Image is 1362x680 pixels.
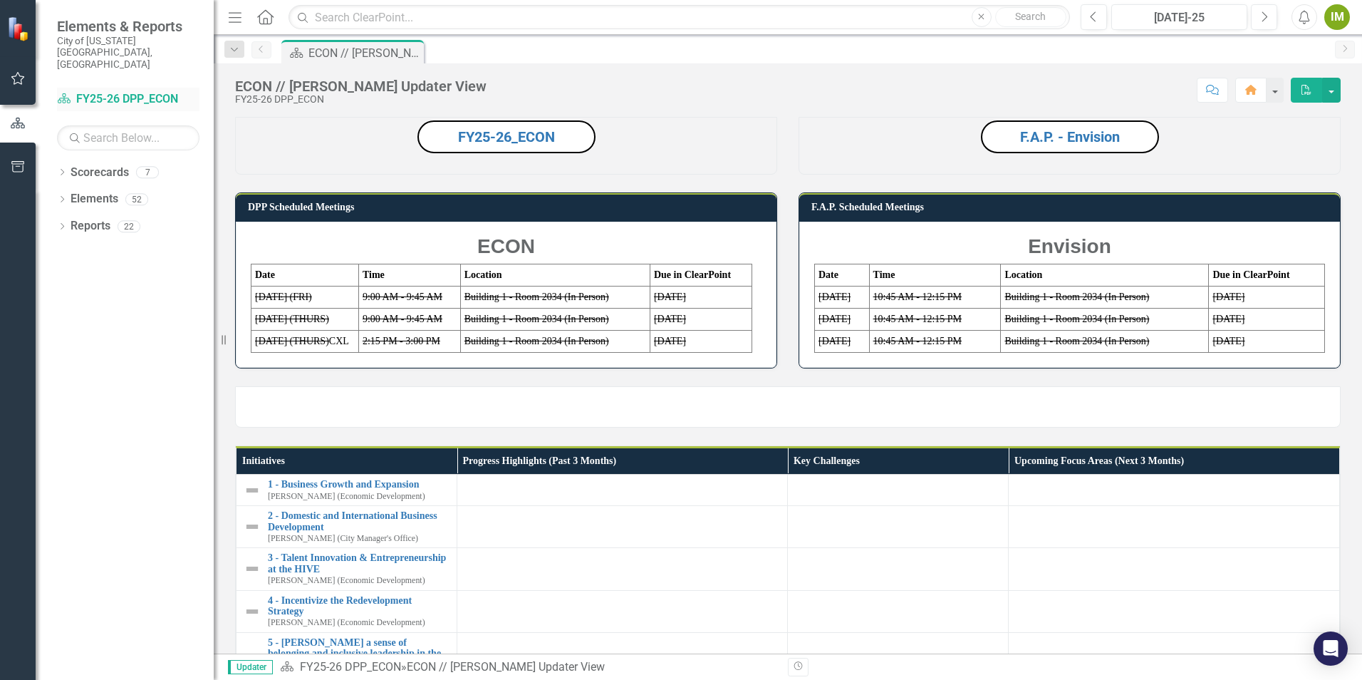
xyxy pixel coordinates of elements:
button: IM [1324,4,1350,30]
td: Double-Click to Edit [1009,590,1340,632]
td: Double-Click to Edit [788,548,1009,590]
small: City of [US_STATE][GEOGRAPHIC_DATA], [GEOGRAPHIC_DATA] [57,35,199,70]
a: 2 - Domestic and International Business Development [268,510,449,532]
a: 4 - Incentivize the Redevelopment Strategy [268,595,449,617]
div: 7 [136,166,159,178]
div: FY25-26 DPP_ECON [235,94,487,105]
td: Double-Click to Edit [1009,475,1340,506]
div: Open Intercom Messenger [1314,632,1348,666]
small: [PERSON_NAME] (Economic Development) [268,576,425,585]
img: Not Defined [244,482,261,499]
td: Double-Click to Edit Right Click for Context Menu [236,506,457,548]
s: [DATE] [818,292,851,302]
img: Not Defined [244,560,261,577]
div: ECON // [PERSON_NAME] Updater View [407,660,605,674]
td: Double-Click to Edit [1009,506,1340,548]
strong: ECON [477,235,535,257]
td: CXL [251,331,359,353]
s: 2:15 PM - 3:00 PM [363,336,440,346]
s: [DATE] (FRI) [255,292,312,302]
input: Search Below... [57,125,199,150]
small: [PERSON_NAME] (Economic Development) [268,492,425,501]
a: Elements [71,191,118,207]
a: 3 - Talent Innovation & Entrepreneurship at the HIVE [268,552,449,575]
h3: DPP Scheduled Meetings [248,202,769,212]
span: Updater [228,660,273,674]
a: FY25-26 DPP_ECON [57,91,199,108]
s: [DATE] (THURS) [255,336,329,346]
s: Building 1 - Room 2034 (In Person) [464,336,609,346]
td: Double-Click to Edit [1009,548,1340,590]
button: Search [995,7,1066,27]
a: Scorecards [71,165,129,181]
s: Building 1 - Room 2034 (In Person) [464,314,609,324]
s: [DATE] [818,336,851,346]
s: [DATE] [654,292,686,302]
s: 9:00 AM - 9:45 AM [363,314,442,324]
div: » [280,659,777,676]
strong: Location [1004,269,1042,280]
img: ClearPoint Strategy [7,16,32,41]
strong: Due in ClearPoint [654,269,731,280]
strong: Location [464,269,502,280]
td: Double-Click to Edit [457,548,788,590]
small: [PERSON_NAME] (City Manager's Office) [268,534,418,543]
s: 10:45 AM - 12:15 PM [873,292,962,302]
td: Double-Click to Edit Right Click for Context Menu [236,475,457,506]
div: ECON // [PERSON_NAME] Updater View [235,78,487,94]
strong: Due in ClearPoint [1212,269,1289,280]
strong: Time [873,269,895,280]
a: FY25-26 DPP_ECON [300,660,401,674]
div: 22 [118,220,140,232]
strong: Envision [1028,235,1111,257]
s: [DATE] [654,314,686,324]
s: [DATE] (THURS) [255,314,329,324]
s: [DATE] [1212,336,1244,346]
a: F.A.P. - Envision [1020,128,1120,145]
s: Building 1 - Room 2034 (In Person) [1004,292,1149,302]
s: [DATE] [818,314,851,324]
td: Double-Click to Edit [788,506,1009,548]
button: F.A.P. - Envision [981,120,1159,153]
img: Not Defined [244,603,261,620]
h3: F.A.P. Scheduled Meetings [811,202,1333,212]
s: Building 1 - Room 2034 (In Person) [1004,336,1149,346]
input: Search ClearPoint... [288,5,1070,30]
td: Double-Click to Edit Right Click for Context Menu [236,590,457,632]
a: 1 - Business Growth and Expansion [268,479,449,490]
a: FY25-26_ECON [458,128,555,145]
s: 10:45 AM - 12:15 PM [873,314,962,324]
td: Double-Click to Edit Right Click for Context Menu [236,548,457,590]
td: Double-Click to Edit [457,475,788,506]
s: 9:00 AM - 9:45 AM [363,292,442,302]
td: Double-Click to Edit [788,590,1009,632]
a: Reports [71,218,110,235]
strong: Time [363,269,385,280]
button: [DATE]-25 [1111,4,1247,30]
div: ECON // [PERSON_NAME] Updater View [308,44,420,62]
s: 10:45 AM - 12:15 PM [873,336,962,346]
span: Search [1015,11,1046,22]
strong: Date [255,269,275,280]
td: Double-Click to Edit [457,506,788,548]
s: Building 1 - Room 2034 (In Person) [1004,314,1149,324]
s: [DATE] [1212,292,1244,302]
strong: Date [818,269,838,280]
td: Double-Click to Edit [457,590,788,632]
span: Elements & Reports [57,18,199,35]
img: Not Defined [244,518,261,535]
div: 52 [125,193,148,205]
small: [PERSON_NAME] (Economic Development) [268,618,425,627]
s: [DATE] [654,336,686,346]
div: [DATE]-25 [1116,9,1242,26]
s: Building 1 - Room 2034 (In Person) [464,292,609,302]
button: FY25-26_ECON [417,120,596,153]
s: [DATE] [1212,314,1244,324]
td: Double-Click to Edit [788,475,1009,506]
